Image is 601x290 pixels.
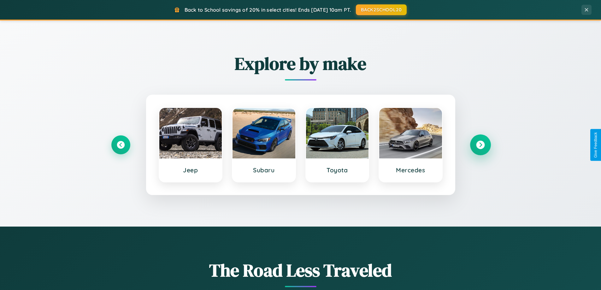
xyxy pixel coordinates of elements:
[111,258,490,282] h1: The Road Less Traveled
[593,132,598,158] div: Give Feedback
[312,166,362,174] h3: Toyota
[386,166,436,174] h3: Mercedes
[239,166,289,174] h3: Subaru
[166,166,216,174] h3: Jeep
[185,7,351,13] span: Back to School savings of 20% in select cities! Ends [DATE] 10am PT.
[111,51,490,76] h2: Explore by make
[356,4,407,15] button: BACK2SCHOOL20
